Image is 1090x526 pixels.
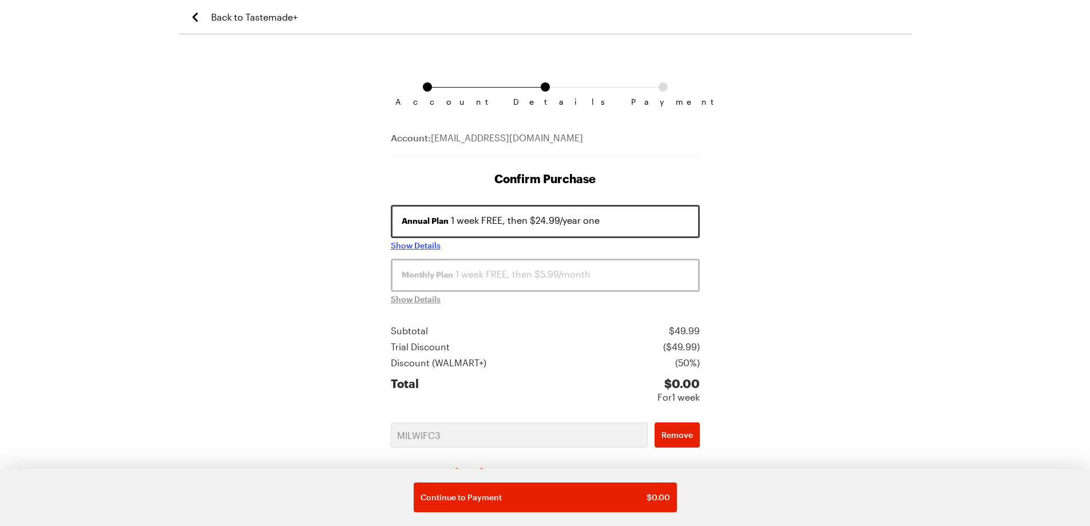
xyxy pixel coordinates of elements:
[391,240,441,251] button: Show Details
[391,171,700,187] h1: Confirm Purchase
[669,324,700,338] div: $ 49.99
[391,259,700,292] button: Monthly Plan 1 week FREE, then $5.99/month
[657,377,700,390] div: $ 0.00
[391,324,428,338] div: Subtotal
[391,324,700,404] section: Price summary
[402,213,689,227] div: 1 week FREE, then $24.99/year one
[391,82,700,97] ol: Subscription checkout form navigation
[647,492,670,503] span: $ 0.00
[402,215,449,227] span: Annual Plan
[391,294,441,305] span: Show Details
[391,340,450,354] div: Trial Discount
[391,466,700,477] h2: Payment Date: [DATE]
[663,340,700,354] div: ($ 49.99 )
[391,205,700,238] button: Annual Plan 1 week FREE, then $24.99/year one
[655,422,700,448] button: Remove
[631,97,695,106] span: Payment
[391,422,648,448] input: Promo Code
[211,10,298,24] span: Back to Tastemade+
[391,356,486,370] div: Discount ( WALMART+ )
[513,97,577,106] span: Details
[391,132,431,143] span: Account:
[661,429,693,441] span: Remove
[395,97,459,106] span: Account
[402,267,689,281] div: 1 week FREE, then $5.99/month
[391,377,419,404] div: Total
[657,390,700,404] div: For 1 week
[421,492,502,503] span: Continue to Payment
[391,131,700,157] div: [EMAIL_ADDRESS][DOMAIN_NAME]
[402,269,453,280] span: Monthly Plan
[675,356,700,370] div: ( 50% )
[414,483,677,512] button: Continue to Payment$0.00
